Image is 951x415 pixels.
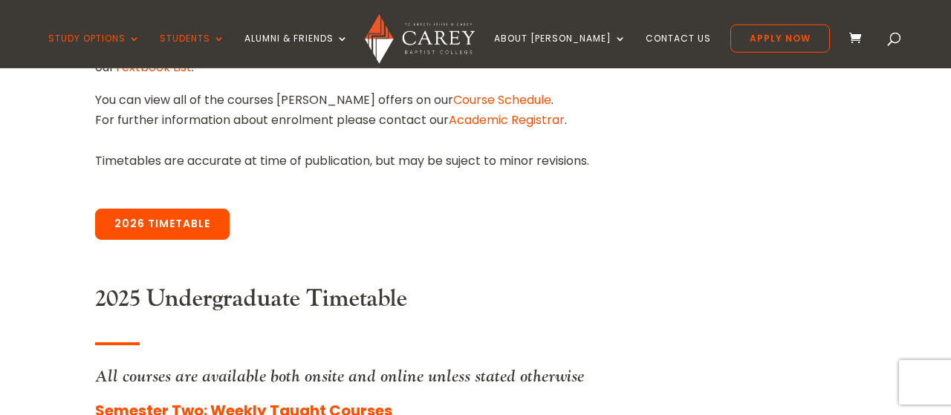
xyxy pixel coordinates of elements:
a: Study Options [48,33,140,68]
p: You can view all of the courses [PERSON_NAME] offers on our . For further information about enrol... [95,90,856,130]
p: Timetables are accurate at time of publication, but may be suject to minor revisions. [95,151,856,171]
img: Carey Baptist College [365,14,474,64]
h3: 2025 Undergraduate Timetable [95,285,856,321]
a: Students [160,33,225,68]
a: Alumni & Friends [244,33,348,68]
a: Academic Registrar [449,111,565,128]
em: All courses are available both onsite and online unless stated otherwise [95,365,584,387]
a: Contact Us [646,33,711,68]
a: 2026 Timetable [95,209,230,240]
a: About [PERSON_NAME] [494,33,626,68]
a: Apply Now [730,24,830,53]
a: Course Schedule [453,91,551,108]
